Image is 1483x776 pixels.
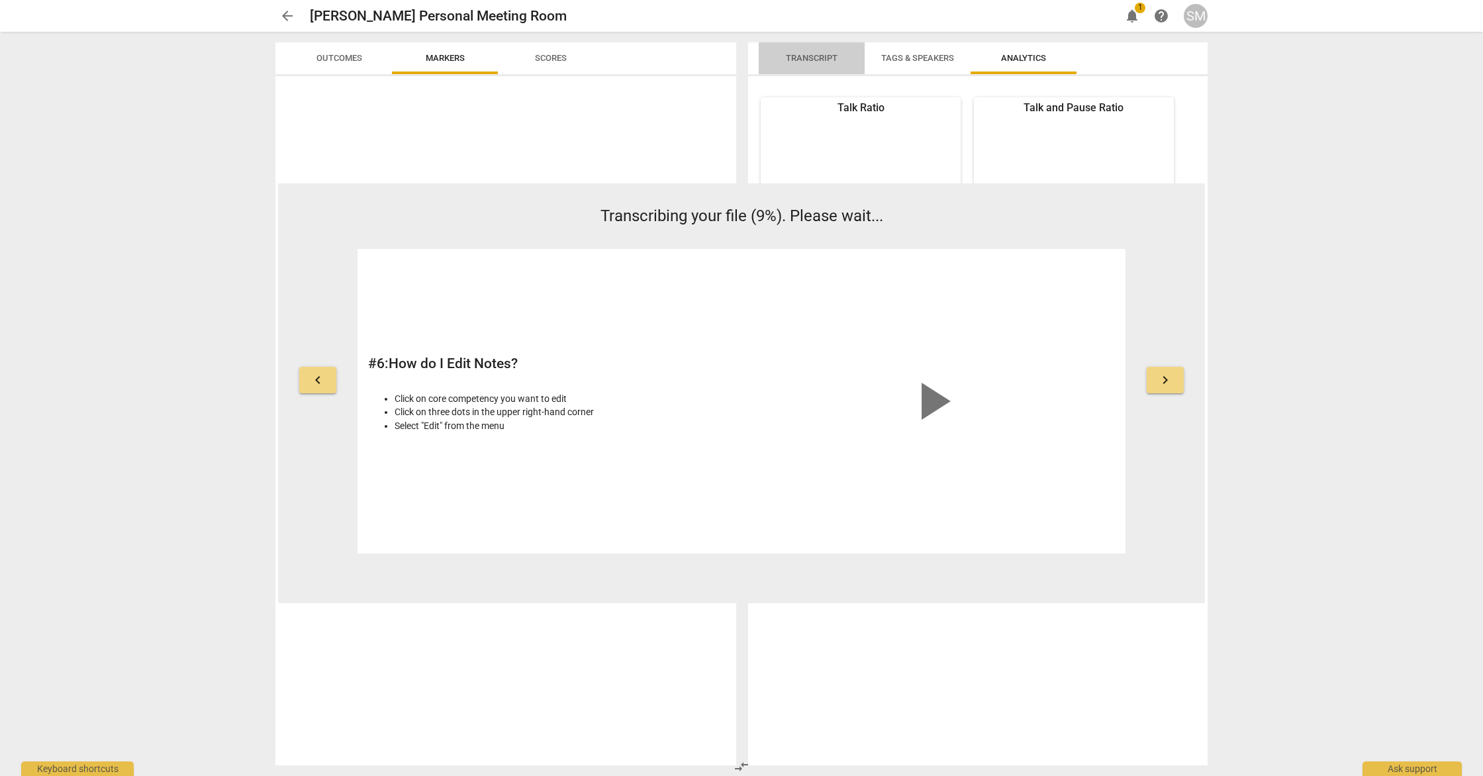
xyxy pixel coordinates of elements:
[21,761,134,776] div: Keyboard shortcuts
[1149,4,1173,28] a: Help
[316,53,362,63] span: Outcomes
[900,369,964,433] span: play_arrow
[368,356,734,372] h2: # 6 : How do I Edit Notes?
[1124,8,1140,24] span: notifications
[279,8,295,24] span: arrow_back
[395,419,734,433] li: Select "Edit" from the menu
[600,207,883,225] span: Transcribing your file (9%). Please wait...
[535,53,567,63] span: Scores
[395,392,734,406] li: Click on core competency you want to edit
[310,372,326,388] span: keyboard_arrow_left
[1363,761,1462,776] div: Ask support
[761,100,961,115] div: Talk Ratio
[1153,8,1169,24] span: help
[786,53,837,63] span: Transcript
[1120,4,1144,28] button: Notifications
[1157,372,1173,388] span: keyboard_arrow_right
[734,759,749,775] span: compare_arrows
[974,100,1174,115] div: Talk and Pause Ratio
[426,53,465,63] span: Markers
[1001,53,1046,63] span: Analytics
[1184,4,1208,28] button: SM
[395,405,734,419] li: Click on three dots in the upper right-hand corner
[881,53,954,63] span: Tags & Speakers
[310,8,567,24] h2: [PERSON_NAME] Personal Meeting Room
[1135,3,1145,13] span: 1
